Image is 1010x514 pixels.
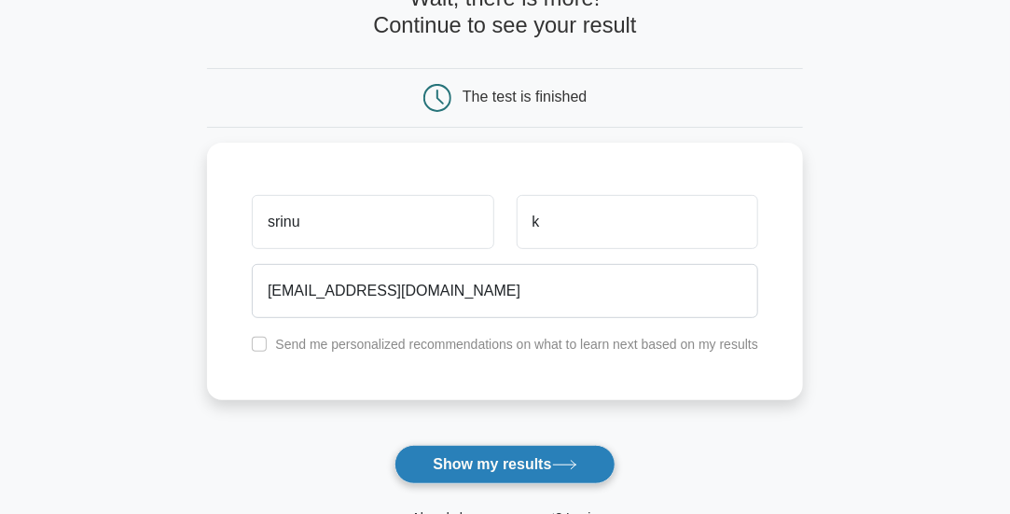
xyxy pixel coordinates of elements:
input: First name [252,195,493,249]
div: The test is finished [463,89,587,104]
label: Send me personalized recommendations on what to learn next based on my results [275,337,758,352]
input: Last name [517,195,758,249]
button: Show my results [394,445,615,484]
input: Email [252,264,758,318]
